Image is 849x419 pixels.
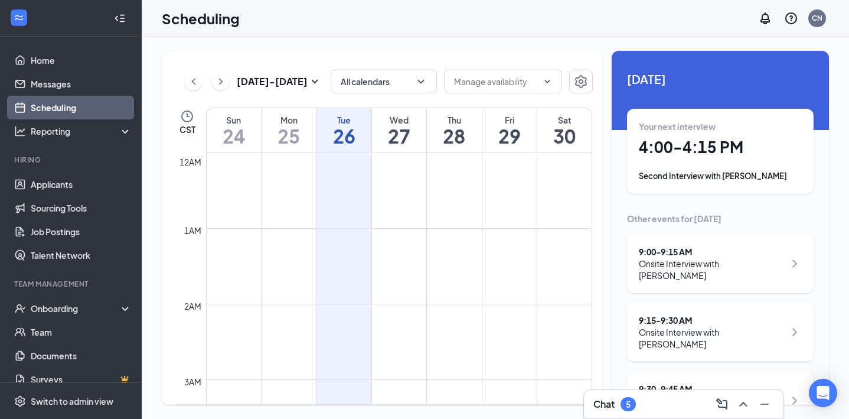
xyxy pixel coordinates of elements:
[639,170,802,182] div: Second Interview with [PERSON_NAME]
[713,395,732,414] button: ComposeMessage
[639,121,802,132] div: Your next interview
[188,74,200,89] svg: ChevronLeft
[569,70,593,93] button: Settings
[31,243,132,267] a: Talent Network
[734,395,753,414] button: ChevronUp
[114,12,126,24] svg: Collapse
[162,8,240,28] h1: Scheduling
[715,397,729,411] svg: ComposeMessage
[372,108,426,152] a: August 27, 2025
[626,399,631,410] div: 5
[812,13,822,23] div: CN
[639,383,785,395] div: 9:30 - 9:45 AM
[212,73,230,90] button: ChevronRight
[427,126,481,146] h1: 28
[31,48,132,72] a: Home
[182,224,204,237] div: 1am
[639,258,785,281] div: Onsite Interview with [PERSON_NAME]
[574,74,588,89] svg: Settings
[182,300,204,313] div: 2am
[180,109,194,124] svg: Clock
[639,137,802,157] h1: 4:00 - 4:15 PM
[207,108,261,152] a: August 24, 2025
[639,326,785,350] div: Onsite Interview with [PERSON_NAME]
[755,395,774,414] button: Minimize
[639,246,785,258] div: 9:00 - 9:15 AM
[809,379,837,407] div: Open Intercom Messenger
[215,74,227,89] svg: ChevronRight
[482,126,537,146] h1: 29
[788,394,802,408] svg: ChevronRight
[31,303,122,314] div: Onboarding
[788,256,802,271] svg: ChevronRight
[316,126,371,146] h1: 26
[207,114,261,126] div: Sun
[262,126,316,146] h1: 25
[262,114,316,126] div: Mon
[758,11,772,25] svg: Notifications
[14,155,129,165] div: Hiring
[537,126,592,146] h1: 30
[177,155,204,168] div: 12am
[482,108,537,152] a: August 29, 2025
[372,126,426,146] h1: 27
[537,114,592,126] div: Sat
[454,75,538,88] input: Manage availability
[237,75,308,88] h3: [DATE] - [DATE]
[788,325,802,339] svg: ChevronRight
[179,124,195,135] span: CST
[207,126,261,146] h1: 24
[537,108,592,152] a: August 30, 2025
[185,73,203,90] button: ChevronLeft
[182,375,204,388] div: 3am
[14,303,26,314] svg: UserCheck
[13,12,25,24] svg: WorkstreamLogo
[316,108,371,152] a: August 26, 2025
[627,70,814,88] span: [DATE]
[427,114,481,126] div: Thu
[427,108,481,152] a: August 28, 2025
[593,398,615,411] h3: Chat
[757,397,772,411] svg: Minimize
[31,96,132,119] a: Scheduling
[372,114,426,126] div: Wed
[31,344,132,368] a: Documents
[543,77,552,86] svg: ChevronDown
[14,125,26,137] svg: Analysis
[316,114,371,126] div: Tue
[14,279,129,289] div: Team Management
[308,74,322,89] svg: SmallChevronDown
[415,76,427,87] svg: ChevronDown
[31,220,132,243] a: Job Postings
[736,397,750,411] svg: ChevronUp
[14,395,26,407] svg: Settings
[31,173,132,196] a: Applicants
[31,395,113,407] div: Switch to admin view
[482,114,537,126] div: Fri
[262,108,316,152] a: August 25, 2025
[31,72,132,96] a: Messages
[784,11,798,25] svg: QuestionInfo
[31,196,132,220] a: Sourcing Tools
[639,314,785,326] div: 9:15 - 9:30 AM
[627,213,814,225] div: Other events for [DATE]
[331,70,437,93] button: All calendarsChevronDown
[31,125,132,137] div: Reporting
[31,368,132,391] a: SurveysCrown
[31,320,132,344] a: Team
